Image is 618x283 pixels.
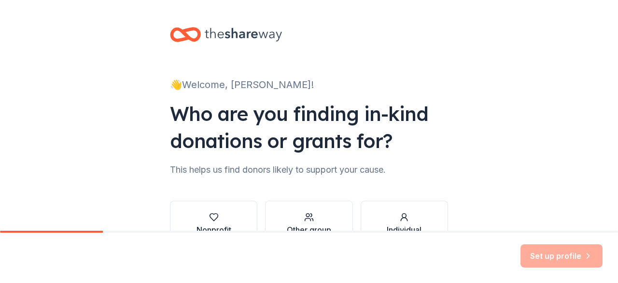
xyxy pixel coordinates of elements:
[387,224,421,236] div: Individual
[287,224,331,236] div: Other group
[265,201,352,247] button: Other group
[170,100,448,154] div: Who are you finding in-kind donations or grants for?
[170,77,448,92] div: 👋 Welcome, [PERSON_NAME]!
[197,224,231,236] div: Nonprofit
[170,201,257,247] button: Nonprofit
[361,201,448,247] button: Individual
[170,162,448,178] div: This helps us find donors likely to support your cause.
